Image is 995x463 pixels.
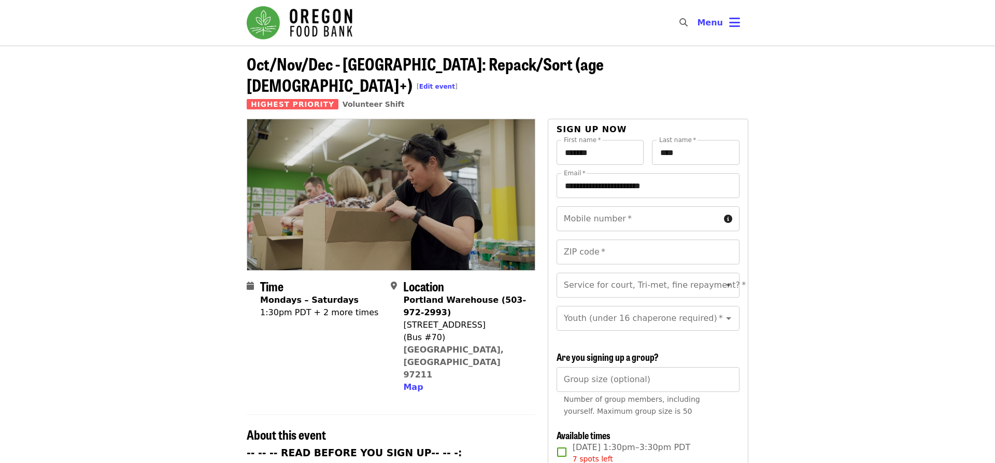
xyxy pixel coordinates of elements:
span: 7 spots left [573,455,613,463]
span: Highest Priority [247,99,338,109]
span: Menu [697,18,723,27]
input: Email [557,173,740,198]
input: Last name [652,140,740,165]
span: Are you signing up a group? [557,350,659,363]
strong: Portland Warehouse (503-972-2993) [403,295,526,317]
input: Search [694,10,702,35]
i: calendar icon [247,281,254,291]
button: Open [721,311,736,326]
div: [STREET_ADDRESS] [403,319,527,331]
span: Location [403,277,444,295]
input: Mobile number [557,206,720,231]
i: search icon [679,18,688,27]
strong: Mondays – Saturdays [260,295,359,305]
img: Oct/Nov/Dec - Portland: Repack/Sort (age 8+) organized by Oregon Food Bank [247,119,535,270]
a: Edit event [419,83,455,90]
img: Oregon Food Bank - Home [247,6,352,39]
span: Number of group members, including yourself. Maximum group size is 50 [564,395,700,415]
strong: -- -- -- READ BEFORE YOU SIGN UP-- -- -: [247,447,462,458]
label: First name [564,137,601,143]
label: Last name [659,137,696,143]
span: Map [403,382,423,392]
div: (Bus #70) [403,331,527,344]
label: Email [564,170,586,176]
div: 1:30pm PDT + 2 more times [260,306,378,319]
i: circle-info icon [724,214,732,224]
a: Volunteer Shift [343,100,405,108]
i: bars icon [729,15,740,30]
span: Available times [557,428,610,442]
span: [ ] [417,83,458,90]
span: Time [260,277,283,295]
input: ZIP code [557,240,740,264]
button: Map [403,381,423,394]
a: [GEOGRAPHIC_DATA], [GEOGRAPHIC_DATA] 97211 [403,345,504,380]
span: About this event [247,425,326,443]
span: Sign up now [557,124,627,134]
input: First name [557,140,644,165]
input: [object Object] [557,367,740,392]
button: Toggle account menu [689,10,748,35]
span: Oct/Nov/Dec - [GEOGRAPHIC_DATA]: Repack/Sort (age [DEMOGRAPHIC_DATA]+) [247,51,604,97]
i: map-marker-alt icon [391,281,397,291]
button: Open [721,278,736,292]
